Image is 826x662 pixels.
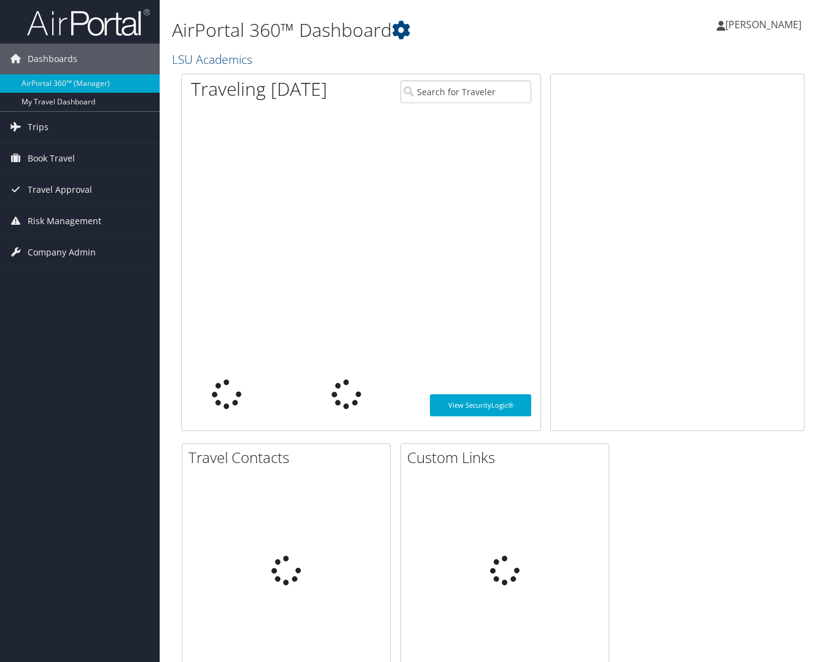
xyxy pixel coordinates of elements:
[189,447,390,468] h2: Travel Contacts
[400,80,531,103] input: Search for Traveler
[27,8,150,37] img: airportal-logo.png
[28,237,96,268] span: Company Admin
[191,76,327,102] h1: Traveling [DATE]
[172,17,600,43] h1: AirPortal 360™ Dashboard
[430,394,531,416] a: View SecurityLogic®
[28,112,49,142] span: Trips
[725,18,801,31] span: [PERSON_NAME]
[407,447,609,468] h2: Custom Links
[717,6,814,43] a: [PERSON_NAME]
[28,206,101,236] span: Risk Management
[28,174,92,205] span: Travel Approval
[28,44,77,74] span: Dashboards
[28,143,75,174] span: Book Travel
[172,51,255,68] a: LSU Academics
